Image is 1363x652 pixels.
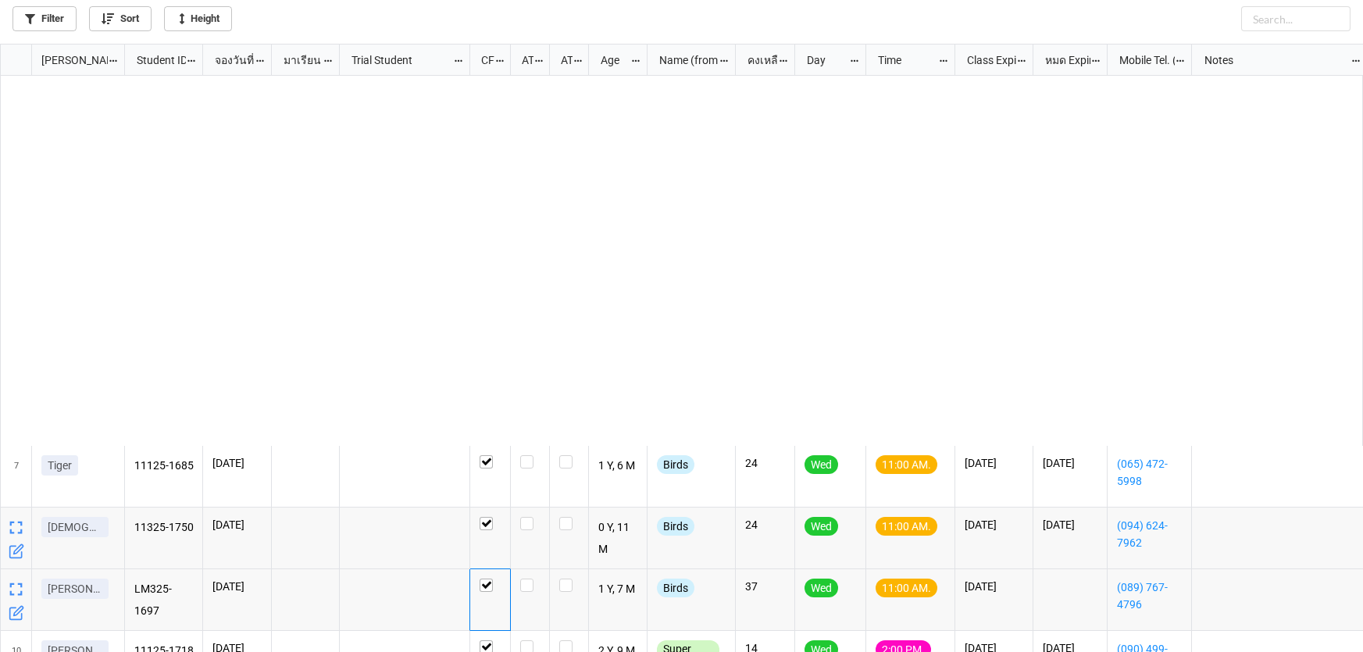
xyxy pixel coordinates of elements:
div: คงเหลือ (from Nick Name) [738,52,779,69]
a: Height [164,6,232,31]
div: Class Expiration [958,52,1016,69]
div: ATK [551,52,573,69]
a: Filter [12,6,77,31]
div: Name (from Class) [650,52,719,69]
div: Time [869,52,938,69]
div: grid [1,45,125,76]
div: Mobile Tel. (from Nick Name) [1110,52,1175,69]
div: มาเรียน [274,52,323,69]
p: Tiger [48,458,72,473]
div: จองวันที่ [205,52,255,69]
p: [PERSON_NAME] [48,581,102,597]
div: Age [591,52,631,69]
div: Day [797,52,849,69]
span: 7 [14,446,19,507]
a: Sort [89,6,152,31]
div: CF [472,52,494,69]
div: Trial Student [342,52,452,69]
div: [PERSON_NAME] Name [32,52,108,69]
p: [DEMOGRAPHIC_DATA] [48,519,102,535]
div: หมด Expired date (from [PERSON_NAME] Name) [1036,52,1090,69]
div: Student ID (from [PERSON_NAME] Name) [127,52,186,69]
div: ATT [512,52,534,69]
input: Search... [1241,6,1351,31]
div: Notes [1195,52,1351,69]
